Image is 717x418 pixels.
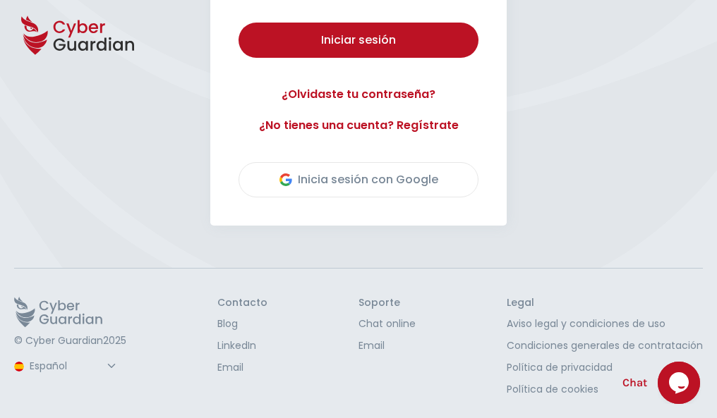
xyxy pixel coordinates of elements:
a: ¿Olvidaste tu contraseña? [239,86,478,103]
a: Chat online [358,316,416,331]
h3: Legal [507,297,703,309]
a: LinkedIn [217,338,267,353]
button: Inicia sesión con Google [239,162,478,197]
iframe: chat widget [658,362,703,404]
span: Chat [622,374,647,391]
h3: Contacto [217,297,267,309]
img: region-logo [14,362,24,371]
h3: Soporte [358,297,416,309]
a: Email [217,360,267,375]
a: Política de cookies [507,382,703,397]
a: Aviso legal y condiciones de uso [507,316,703,331]
div: Inicia sesión con Google [279,171,438,188]
a: ¿No tienes una cuenta? Regístrate [239,117,478,134]
a: Política de privacidad [507,360,703,375]
p: © Cyber Guardian 2025 [14,335,126,348]
a: Condiciones generales de contratación [507,338,703,353]
a: Email [358,338,416,353]
a: Blog [217,316,267,331]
